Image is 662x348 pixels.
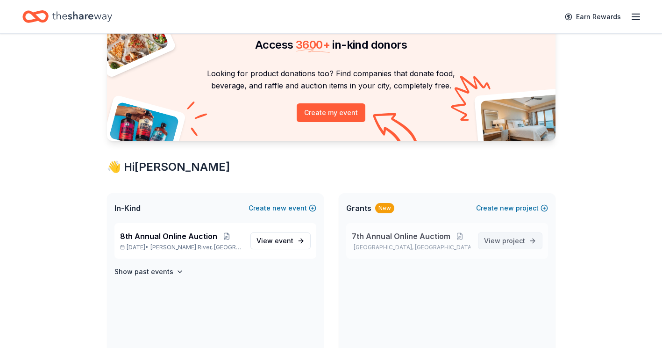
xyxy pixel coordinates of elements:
a: Earn Rewards [559,8,626,25]
a: View project [478,232,542,249]
span: [PERSON_NAME] River, [GEOGRAPHIC_DATA] [150,244,242,251]
span: View [484,235,525,246]
a: View event [250,232,311,249]
span: new [500,203,514,214]
img: Curvy arrow [373,113,420,148]
p: [DATE] • [120,244,243,251]
span: 3600 + [296,38,330,51]
span: 8th Annual Online Auction [120,231,217,242]
h4: Show past events [114,266,173,277]
span: event [275,237,293,245]
span: project [502,237,525,245]
span: Grants [346,203,371,214]
button: Show past events [114,266,184,277]
p: [GEOGRAPHIC_DATA], [GEOGRAPHIC_DATA] [352,244,470,251]
span: Access in-kind donors [255,38,407,51]
span: In-Kind [114,203,141,214]
span: 7th Annual Online Auctiom [352,231,450,242]
div: 👋 Hi [PERSON_NAME] [107,159,555,174]
div: New [375,203,394,213]
span: new [272,203,286,214]
button: Createnewproject [476,203,548,214]
p: Looking for product donations too? Find companies that donate food, beverage, and raffle and auct... [118,67,544,92]
button: Createnewevent [249,203,316,214]
button: Create my event [297,103,365,122]
span: View [256,235,293,246]
img: Pizza [96,11,169,71]
a: Home [22,6,112,28]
